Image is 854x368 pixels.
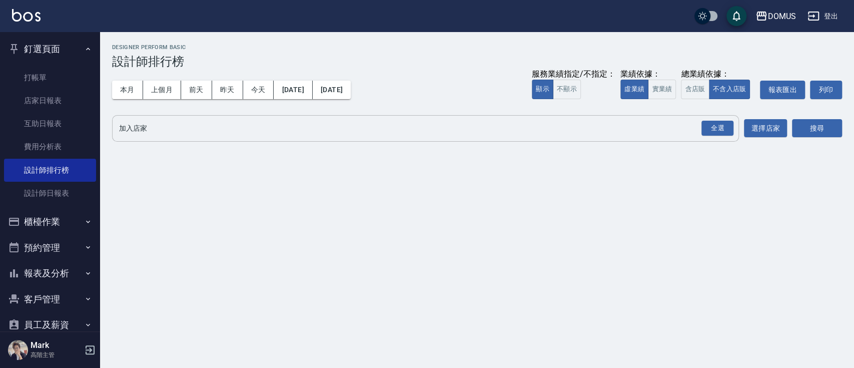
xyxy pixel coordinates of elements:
[143,81,181,99] button: 上個月
[12,9,41,22] img: Logo
[31,340,82,350] h5: Mark
[4,312,96,338] button: 員工及薪資
[4,135,96,158] a: 費用分析表
[212,81,243,99] button: 昨天
[648,80,676,99] button: 實業績
[4,286,96,312] button: 客戶管理
[4,182,96,205] a: 設計師日報表
[792,119,842,138] button: 搜尋
[553,80,581,99] button: 不顯示
[532,80,553,99] button: 顯示
[751,6,799,27] button: DOMUS
[620,69,676,80] div: 業績依據：
[8,340,28,360] img: Person
[620,80,648,99] button: 虛業績
[112,81,143,99] button: 本月
[760,81,805,99] button: 報表匯出
[681,69,755,80] div: 總業績依據：
[313,81,351,99] button: [DATE]
[4,36,96,62] button: 釘選頁面
[767,10,795,23] div: DOMUS
[701,121,733,136] div: 全選
[243,81,274,99] button: 今天
[117,120,719,137] input: 店家名稱
[4,112,96,135] a: 互助日報表
[4,260,96,286] button: 報表及分析
[681,80,709,99] button: 含店販
[709,80,750,99] button: 不含入店販
[699,119,735,138] button: Open
[112,44,842,51] h2: Designer Perform Basic
[112,55,842,69] h3: 設計師排行榜
[726,6,746,26] button: save
[4,89,96,112] a: 店家日報表
[744,119,787,138] button: 選擇店家
[803,7,842,26] button: 登出
[4,159,96,182] a: 設計師排行榜
[4,209,96,235] button: 櫃檯作業
[4,66,96,89] a: 打帳單
[31,350,82,359] p: 高階主管
[181,81,212,99] button: 前天
[274,81,312,99] button: [DATE]
[532,69,615,80] div: 服務業績指定/不指定：
[4,235,96,261] button: 預約管理
[810,81,842,99] button: 列印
